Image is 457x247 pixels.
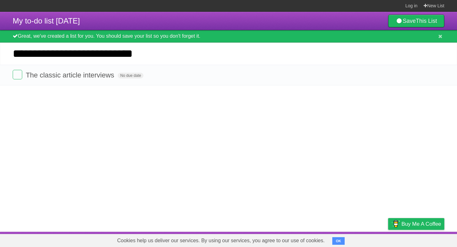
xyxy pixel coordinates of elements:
a: Terms [358,233,372,245]
span: Cookies help us deliver our services. By using our services, you agree to our use of cookies. [111,234,331,247]
button: OK [332,237,345,245]
span: My to-do list [DATE] [13,17,80,25]
span: No due date [118,73,143,78]
b: This List [416,18,437,24]
a: Developers [325,233,350,245]
a: Suggest a feature [404,233,444,245]
a: SaveThis List [388,15,444,27]
img: Buy me a coffee [391,218,400,229]
a: Privacy [380,233,396,245]
span: Buy me a coffee [401,218,441,230]
a: About [304,233,317,245]
label: Done [13,70,22,79]
span: The classic article interviews [26,71,116,79]
a: Buy me a coffee [388,218,444,230]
